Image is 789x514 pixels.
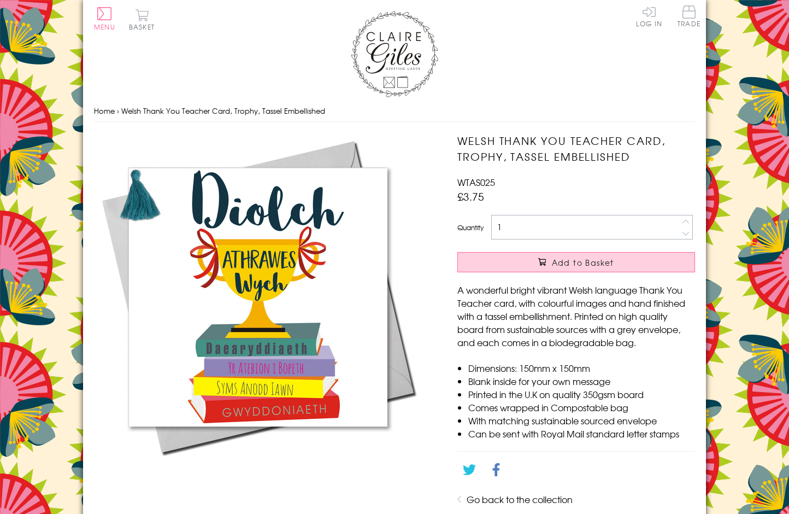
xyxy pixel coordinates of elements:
[457,252,695,272] button: Add to Basket
[457,176,495,189] span: WTAS025
[94,133,422,461] img: Welsh Thank You Teacher Card, Trophy, Tassel Embellished
[467,493,573,506] a: Go back to the collection
[94,7,115,30] button: Menu
[351,11,438,97] img: Claire Giles Greetings Cards
[468,414,695,427] li: With matching sustainable sourced envelope
[457,283,695,349] p: A wonderful bright vibrant Welsh language Thank You Teacher card, with colourful images and hand ...
[94,22,115,32] span: Menu
[678,5,700,27] span: Trade
[121,106,325,116] span: Welsh Thank You Teacher Card, Trophy, Tassel Embellished
[468,388,695,401] li: Printed in the U.K on quality 350gsm board
[468,401,695,414] li: Comes wrapped in Compostable bag
[457,133,695,165] h1: Welsh Thank You Teacher Card, Trophy, Tassel Embellished
[678,5,700,29] a: Trade
[127,9,157,30] button: Basket
[468,427,695,440] li: Can be sent with Royal Mail standard letter stamps
[94,100,695,122] nav: breadcrumbs
[552,257,614,268] span: Add to Basket
[468,375,695,388] li: Blank inside for your own message
[468,361,695,375] li: Dimensions: 150mm x 150mm
[117,106,119,116] span: ›
[94,106,115,116] a: Home
[457,189,484,204] span: £3.75
[636,5,662,27] a: Log In
[457,223,484,232] label: Quantity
